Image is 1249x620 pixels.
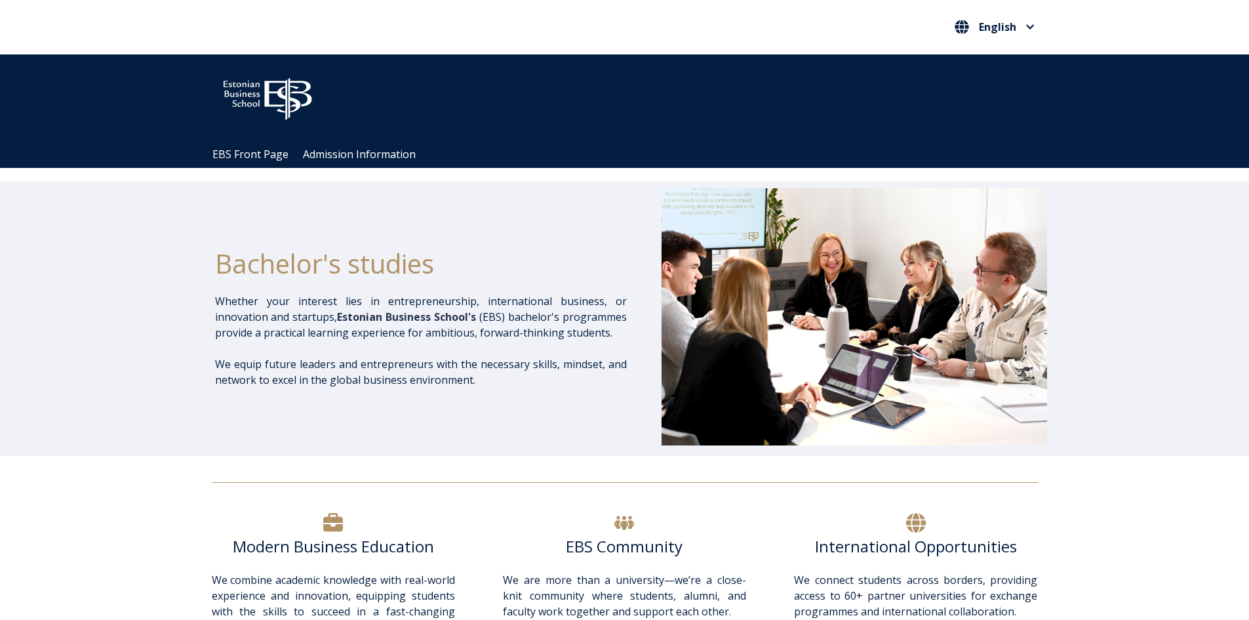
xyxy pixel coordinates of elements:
[576,91,737,105] span: Community for Growth and Resp
[215,356,627,388] p: We equip future leaders and entrepreneurs with the necessary skills, mindset, and network to exce...
[794,537,1037,556] h6: International Opportunities
[662,188,1047,445] img: Bachelor's at EBS
[337,310,476,324] span: Estonian Business School's
[951,16,1038,38] nav: Select your language
[794,572,1037,619] p: We connect students across borders, providing access to 60+ partner universities for exchange pro...
[212,537,455,556] h6: Modern Business Education
[205,141,1058,168] div: Navigation Menu
[215,293,627,341] p: Whether your interest lies in entrepreneurship, international business, or innovation and startup...
[303,147,416,161] a: Admission Information
[951,16,1038,37] button: English
[503,537,746,556] h6: EBS Community
[215,247,627,280] h1: Bachelor's studies
[212,147,288,161] a: EBS Front Page
[212,68,323,124] img: ebs_logo2016_white
[979,22,1016,32] span: English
